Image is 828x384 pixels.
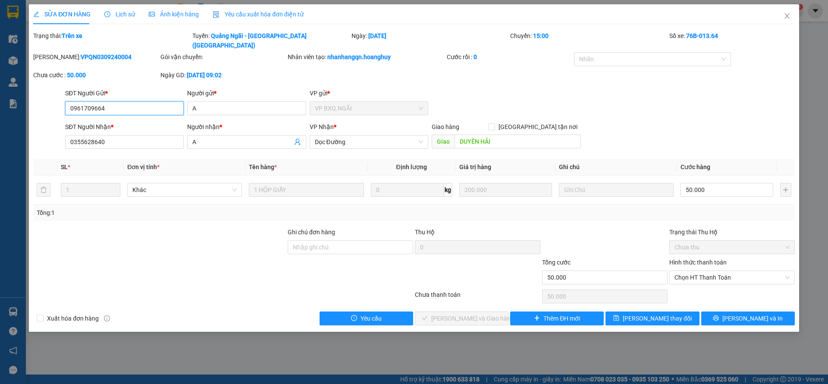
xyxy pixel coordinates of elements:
[160,52,286,62] div: Gói vận chuyển:
[249,164,277,170] span: Tên hàng
[294,138,301,145] span: user-add
[444,183,452,197] span: kg
[542,259,571,266] span: Tổng cước
[249,183,364,197] input: VD: Bàn, Ghế
[213,11,220,18] img: icon
[288,52,445,62] div: Nhân viên tạo:
[104,11,110,17] span: clock-circle
[127,164,160,170] span: Đơn vị tính
[315,135,423,148] span: Dọc Đường
[351,31,510,50] div: Ngày:
[432,123,459,130] span: Giao hàng
[396,164,427,170] span: Định lượng
[132,183,237,196] span: Khác
[459,183,552,197] input: 0
[447,52,572,62] div: Cước rồi :
[81,54,132,60] b: VPQN0309240004
[65,88,184,98] div: SĐT Người Gửi
[459,164,491,170] span: Giá trị hàng
[213,11,304,18] span: Yêu cầu xuất hóa đơn điện tử
[495,122,581,132] span: [GEOGRAPHIC_DATA] tận nơi
[288,240,413,254] input: Ghi chú đơn hàng
[681,164,710,170] span: Cước hàng
[474,54,477,60] b: 0
[104,11,135,18] span: Lịch sử
[65,122,184,132] div: SĐT Người Nhận
[61,164,68,170] span: SL
[605,312,699,325] button: save[PERSON_NAME] thay đổi
[160,70,286,80] div: Ngày GD:
[613,315,619,322] span: save
[62,32,82,39] b: Trên xe
[149,11,199,18] span: Ảnh kiện hàng
[432,135,455,148] span: Giao
[33,11,39,17] span: edit
[686,32,718,39] b: 76B-013.64
[668,31,796,50] div: Số xe:
[191,31,351,50] div: Tuyến:
[669,227,795,237] div: Trạng thái Thu Hộ
[559,183,674,197] input: Ghi Chú
[310,88,428,98] div: VP gửi
[187,122,306,132] div: Người nhận
[722,314,783,323] span: [PERSON_NAME] và In
[368,32,386,39] b: [DATE]
[534,315,540,322] span: plus
[327,54,391,60] b: nhanhangqn.hoanghuy
[315,102,423,115] span: VP BXQ.NGÃI
[149,11,155,17] span: picture
[67,72,86,79] b: 50.000
[455,135,581,148] input: Dọc đường
[187,88,306,98] div: Người gửi
[533,32,549,39] b: 15:00
[310,123,334,130] span: VP Nhận
[33,11,91,18] span: SỬA ĐƠN HÀNG
[32,31,191,50] div: Trạng thái:
[361,314,382,323] span: Yêu cầu
[669,259,727,266] label: Hình thức thanh toán
[37,208,320,217] div: Tổng: 1
[104,315,110,321] span: info-circle
[674,271,790,284] span: Chọn HT Thanh Toán
[543,314,580,323] span: Thêm ĐH mới
[780,183,791,197] button: plus
[509,31,668,50] div: Chuyến:
[288,229,335,236] label: Ghi chú đơn hàng
[192,32,307,49] b: Quảng Ngãi - [GEOGRAPHIC_DATA] ([GEOGRAPHIC_DATA])
[44,314,102,323] span: Xuất hóa đơn hàng
[33,52,159,62] div: [PERSON_NAME]:
[555,159,677,176] th: Ghi chú
[623,314,692,323] span: [PERSON_NAME] thay đổi
[33,70,159,80] div: Chưa cước :
[775,4,799,28] button: Close
[701,312,795,325] button: printer[PERSON_NAME] và In
[351,315,357,322] span: exclamation-circle
[320,312,413,325] button: exclamation-circleYêu cầu
[784,13,790,19] span: close
[37,183,50,197] button: delete
[415,229,435,236] span: Thu Hộ
[674,241,790,254] span: Chưa thu
[415,312,508,325] button: check[PERSON_NAME] và Giao hàng
[510,312,604,325] button: plusThêm ĐH mới
[414,290,541,305] div: Chưa thanh toán
[187,72,222,79] b: [DATE] 09:02
[713,315,719,322] span: printer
